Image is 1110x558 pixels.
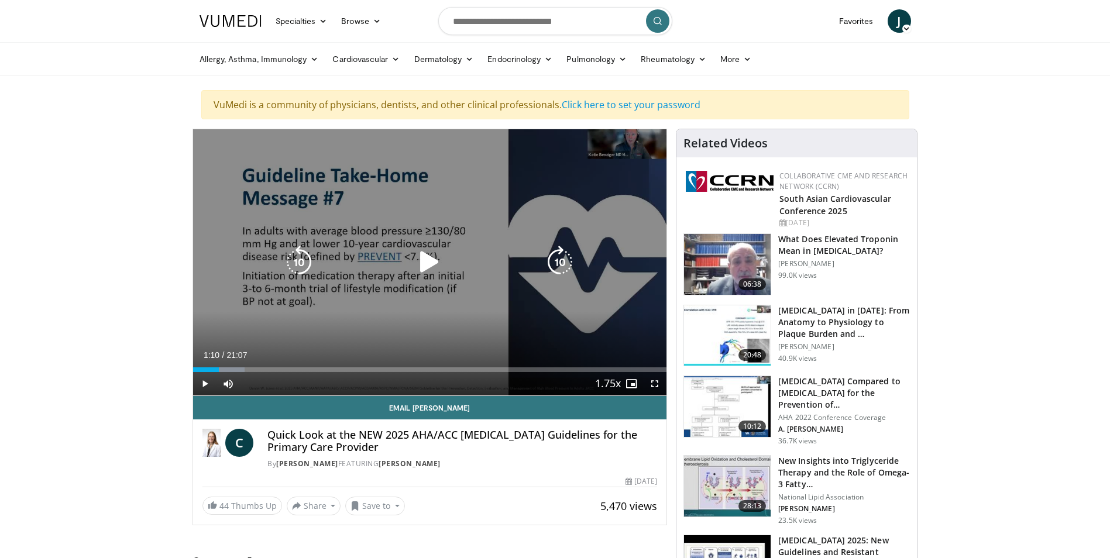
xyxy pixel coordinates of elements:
[888,9,911,33] a: J
[686,171,774,192] img: a04ee3ba-8487-4636-b0fb-5e8d268f3737.png.150x105_q85_autocrop_double_scale_upscale_version-0.2.png
[480,47,559,71] a: Endocrinology
[600,499,657,513] span: 5,470 views
[267,459,657,469] div: By FEATURING
[778,455,910,490] h3: New Insights into Triglyceride Therapy and the Role of Omega-3 Fatty…
[201,90,909,119] div: VuMedi is a community of physicians, dentists, and other clinical professionals.
[643,372,666,395] button: Fullscreen
[325,47,407,71] a: Cardiovascular
[200,15,262,27] img: VuMedi Logo
[778,492,910,502] p: National Lipid Association
[216,372,240,395] button: Mute
[738,278,767,290] span: 06:38
[193,367,667,372] div: Progress Bar
[683,376,910,446] a: 10:12 [MEDICAL_DATA] Compared to [MEDICAL_DATA] for the Prevention of… AHA 2022 Conference Covera...
[226,350,247,360] span: 21:07
[779,218,908,228] div: [DATE]
[779,193,891,216] a: South Asian Cardiovascular Conference 2025
[269,9,335,33] a: Specialties
[738,349,767,361] span: 20:48
[779,171,908,191] a: Collaborative CME and Research Network (CCRN)
[193,372,216,395] button: Play
[222,350,225,360] span: /
[832,9,881,33] a: Favorites
[193,129,667,396] video-js: Video Player
[287,497,341,515] button: Share
[334,9,388,33] a: Browse
[778,376,910,411] h3: [MEDICAL_DATA] Compared to [MEDICAL_DATA] for the Prevention of…
[778,259,910,268] p: [PERSON_NAME]
[562,98,700,111] a: Click here to set your password
[596,372,620,395] button: Playback Rate
[202,429,221,457] img: Dr. Catherine P. Benziger
[778,504,910,514] p: [PERSON_NAME]
[778,413,910,422] p: AHA 2022 Conference Coverage
[559,47,634,71] a: Pulmonology
[620,372,643,395] button: Enable picture-in-picture mode
[204,350,219,360] span: 1:10
[683,233,910,295] a: 06:38 What Does Elevated Troponin Mean in [MEDICAL_DATA]? [PERSON_NAME] 99.0K views
[778,516,817,525] p: 23.5K views
[778,436,817,446] p: 36.7K views
[193,396,667,419] a: Email [PERSON_NAME]
[684,234,771,295] img: 98daf78a-1d22-4ebe-927e-10afe95ffd94.150x105_q85_crop-smart_upscale.jpg
[276,459,338,469] a: [PERSON_NAME]
[778,271,817,280] p: 99.0K views
[634,47,713,71] a: Rheumatology
[778,342,910,352] p: [PERSON_NAME]
[683,305,910,367] a: 20:48 [MEDICAL_DATA] in [DATE]: From Anatomy to Physiology to Plaque Burden and … [PERSON_NAME] 4...
[379,459,441,469] a: [PERSON_NAME]
[778,305,910,340] h3: [MEDICAL_DATA] in [DATE]: From Anatomy to Physiology to Plaque Burden and …
[225,429,253,457] a: C
[684,305,771,366] img: 823da73b-7a00-425d-bb7f-45c8b03b10c3.150x105_q85_crop-smart_upscale.jpg
[345,497,405,515] button: Save to
[684,456,771,516] img: 45ea033d-f728-4586-a1ce-38957b05c09e.150x105_q85_crop-smart_upscale.jpg
[626,476,657,487] div: [DATE]
[778,354,817,363] p: 40.9K views
[267,429,657,454] h4: Quick Look at the NEW 2025 AHA/ACC [MEDICAL_DATA] Guidelines for the Primary Care Provider
[684,376,771,437] img: 7c0f9b53-1609-4588-8498-7cac8464d722.150x105_q85_crop-smart_upscale.jpg
[219,500,229,511] span: 44
[407,47,481,71] a: Dermatology
[778,425,910,434] p: A. [PERSON_NAME]
[713,47,758,71] a: More
[202,497,282,515] a: 44 Thumbs Up
[778,233,910,257] h3: What Does Elevated Troponin Mean in [MEDICAL_DATA]?
[438,7,672,35] input: Search topics, interventions
[738,500,767,512] span: 28:13
[683,455,910,525] a: 28:13 New Insights into Triglyceride Therapy and the Role of Omega-3 Fatty… National Lipid Associ...
[738,421,767,432] span: 10:12
[683,136,768,150] h4: Related Videos
[193,47,326,71] a: Allergy, Asthma, Immunology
